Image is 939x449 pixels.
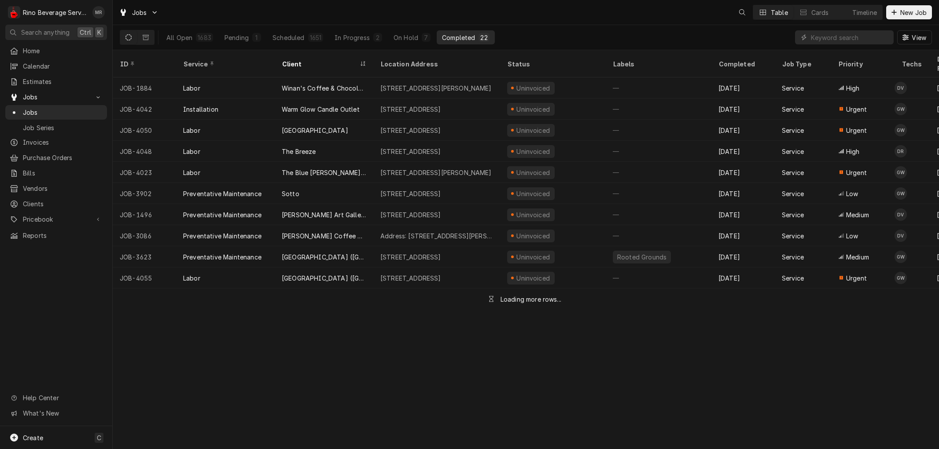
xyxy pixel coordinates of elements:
[898,8,928,17] span: New Job
[5,406,107,420] a: Go to What's New
[480,33,487,42] div: 22
[516,252,551,262] div: Uninvoiced
[501,295,561,304] div: Loading more rows...
[846,274,867,283] span: Urgent
[895,230,907,242] div: DV
[23,409,102,418] span: What's New
[183,84,200,93] div: Labor
[711,183,775,204] div: [DATE]
[606,225,711,246] div: —
[771,8,788,17] div: Table
[895,251,907,263] div: Graham Wick's Avatar
[516,210,551,219] div: Uninvoiced
[516,105,551,114] div: Uninvoiced
[380,189,441,198] div: [STREET_ADDRESS]
[902,59,923,69] div: Techs
[23,215,89,224] span: Pricebook
[846,84,860,93] span: High
[5,135,107,150] a: Invoices
[616,252,667,262] div: Rooted Grounds
[838,59,886,69] div: Priority
[516,168,551,177] div: Uninvoiced
[606,204,711,225] div: —
[846,189,858,198] span: Low
[183,210,261,219] div: Preventative Maintenance
[895,272,907,284] div: GW
[782,189,804,198] div: Service
[282,168,366,177] div: The Blue [PERSON_NAME] Cafe
[113,77,176,99] div: JOB-1884
[97,28,101,37] span: K
[897,30,932,44] button: View
[97,433,101,442] span: C
[5,228,107,243] a: Reports
[23,138,103,147] span: Invoices
[335,33,370,42] div: In Progress
[380,231,493,241] div: Address: [STREET_ADDRESS][PERSON_NAME]
[183,105,218,114] div: Installation
[606,77,711,99] div: —
[23,153,103,162] span: Purchase Orders
[516,189,551,198] div: Uninvoiced
[606,267,711,288] div: —
[23,77,103,86] span: Estimates
[394,33,418,42] div: On Hold
[183,252,261,262] div: Preventative Maintenance
[5,197,107,211] a: Clients
[23,46,103,55] span: Home
[711,77,775,99] div: [DATE]
[886,5,932,19] button: New Job
[5,181,107,196] a: Vendors
[782,147,804,156] div: Service
[895,103,907,115] div: Graham Wick's Avatar
[606,141,711,162] div: —
[782,59,824,69] div: Job Type
[282,210,366,219] div: [PERSON_NAME] Art Gallery and Coffee Shop
[782,252,804,262] div: Service
[895,103,907,115] div: GW
[811,8,829,17] div: Cards
[846,105,867,114] span: Urgent
[113,141,176,162] div: JOB-4048
[846,210,869,219] span: Medium
[282,84,366,93] div: Winan's Coffee & Chocolate ([PERSON_NAME])
[782,84,804,93] div: Service
[782,126,804,135] div: Service
[113,99,176,120] div: JOB-4042
[380,147,441,156] div: [STREET_ADDRESS]
[198,33,211,42] div: 1683
[8,6,20,18] div: Rino Beverage Service's Avatar
[895,166,907,179] div: GW
[423,33,429,42] div: 7
[80,28,91,37] span: Ctrl
[113,120,176,141] div: JOB-4050
[113,162,176,183] div: JOB-4023
[23,168,103,178] span: Bills
[711,120,775,141] div: [DATE]
[782,168,804,177] div: Service
[21,28,70,37] span: Search anything
[846,231,858,241] span: Low
[846,147,860,156] span: High
[606,99,711,120] div: —
[380,210,441,219] div: [STREET_ADDRESS]
[23,123,103,132] span: Job Series
[23,231,103,240] span: Reports
[92,6,105,18] div: Melissa Rinehart's Avatar
[895,124,907,136] div: Graham Wick's Avatar
[895,272,907,284] div: Graham Wick's Avatar
[5,74,107,89] a: Estimates
[613,59,704,69] div: Labels
[782,210,804,219] div: Service
[895,166,907,179] div: Graham Wick's Avatar
[183,126,200,135] div: Labor
[23,8,88,17] div: Rino Beverage Service
[282,274,366,283] div: [GEOGRAPHIC_DATA] ([GEOGRAPHIC_DATA])
[183,59,266,69] div: Service
[711,204,775,225] div: [DATE]
[895,124,907,136] div: GW
[895,82,907,94] div: Dane Vagedes's Avatar
[516,274,551,283] div: Uninvoiced
[115,5,162,20] a: Go to Jobs
[895,187,907,200] div: Graham Wick's Avatar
